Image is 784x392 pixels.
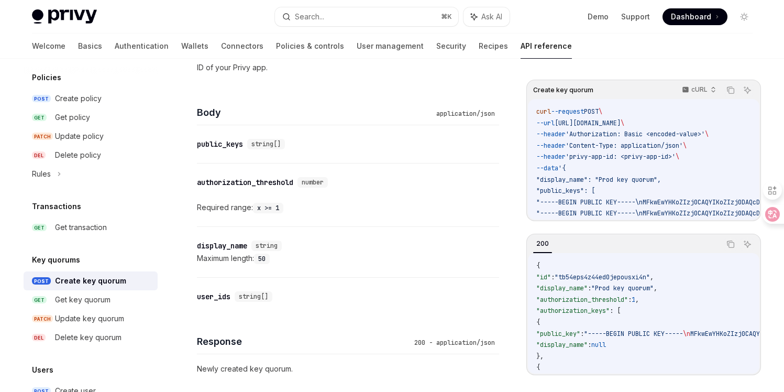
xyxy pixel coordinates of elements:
[55,293,111,306] div: Get key quorum
[654,284,657,292] span: ,
[239,292,268,301] span: string[]
[197,177,293,188] div: authorization_threshold
[441,13,452,21] span: ⌘ K
[566,153,676,161] span: 'privy-app-id: <privy-app-id>'
[536,119,555,127] span: --url
[55,149,101,161] div: Delete policy
[251,140,281,148] span: string[]
[724,83,737,97] button: Copy the contents from the code block
[32,168,51,180] div: Rules
[181,34,208,59] a: Wallets
[197,252,499,265] div: Maximum length:
[683,141,687,150] span: \
[536,284,588,292] span: "display_name"
[24,309,158,328] a: PATCHUpdate key quorum
[536,330,580,338] span: "public_key"
[55,130,104,143] div: Update policy
[55,331,122,344] div: Delete key quorum
[197,61,499,74] p: ID of your Privy app.
[197,139,243,149] div: public_keys
[536,187,595,195] span: "public_keys": [
[621,119,624,127] span: \
[24,290,158,309] a: GETGet key quorum
[536,273,551,281] span: "id"
[78,34,102,59] a: Basics
[551,107,584,116] span: --request
[55,221,107,234] div: Get transaction
[197,291,230,302] div: user_ids
[671,12,711,22] span: Dashboard
[197,105,432,119] h4: Body
[24,127,158,146] a: PATCHUpdate policy
[536,363,540,372] span: {
[621,12,650,22] a: Support
[295,10,324,23] div: Search...
[555,273,650,281] span: "tb54eps4z44ed0jepousxi4n"
[536,307,610,315] span: "authorization_keys"
[536,341,588,349] span: "display_name"
[32,151,46,159] span: DEL
[24,218,158,237] a: GETGet transaction
[536,141,566,150] span: --header
[32,133,53,140] span: PATCH
[24,146,158,165] a: DELDelete policy
[632,296,635,304] span: 1
[410,337,499,348] div: 200 - application/json
[662,8,727,25] a: Dashboard
[32,200,81,213] h5: Transactions
[683,330,690,338] span: \n
[24,271,158,290] a: POSTCreate key quorum
[32,9,97,24] img: light logo
[555,119,621,127] span: [URL][DOMAIN_NAME]
[275,7,458,26] button: Search...⌘K
[724,237,737,251] button: Copy the contents from the code block
[736,8,753,25] button: Toggle dark mode
[32,71,61,84] h5: Policies
[536,107,551,116] span: curl
[580,330,584,338] span: :
[32,254,80,266] h5: Key quorums
[650,273,654,281] span: ,
[588,284,591,292] span: :
[24,328,158,347] a: DELDelete key quorum
[521,34,572,59] a: API reference
[197,201,499,214] div: Required range:
[32,114,47,122] span: GET
[24,89,158,108] a: POSTCreate policy
[32,296,47,304] span: GET
[221,34,263,59] a: Connectors
[432,108,499,119] div: application/json
[676,153,679,161] span: \
[436,34,466,59] a: Security
[253,203,283,213] code: x >= 1
[741,237,754,251] button: Ask AI
[55,92,102,105] div: Create policy
[536,153,566,161] span: --header
[536,262,540,270] span: {
[591,284,654,292] span: "Prod key quorum"
[635,296,639,304] span: ,
[536,176,661,184] span: "display_name": "Prod key quorum",
[588,341,591,349] span: :
[32,334,46,342] span: DEL
[588,12,609,22] a: Demo
[24,108,158,127] a: GETGet policy
[551,273,555,281] span: :
[533,86,593,94] span: Create key quorum
[256,242,278,250] span: string
[705,130,709,138] span: \
[628,296,632,304] span: :
[32,277,51,285] span: POST
[197,241,247,251] div: display_name
[536,318,540,326] span: {
[536,352,544,361] span: },
[536,164,558,172] span: --data
[197,363,499,375] p: Newly created key quorum.
[533,237,552,250] div: 200
[197,334,410,349] h4: Response
[741,83,754,97] button: Ask AI
[32,224,47,232] span: GET
[32,34,65,59] a: Welcome
[584,330,683,338] span: "-----BEGIN PUBLIC KEY-----
[32,364,53,376] h5: Users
